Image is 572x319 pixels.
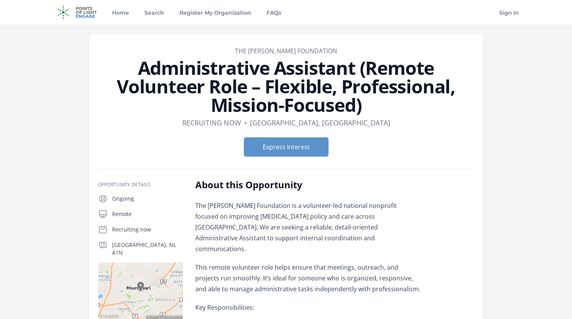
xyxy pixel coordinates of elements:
[195,262,421,294] p: This remote volunteer role helps ensure that meetings, outreach, and projects run smoothly. It’s ...
[195,179,421,191] h2: About this Opportunity
[244,117,247,128] div: •
[250,117,390,128] dd: [GEOGRAPHIC_DATA], [GEOGRAPHIC_DATA]
[112,195,183,203] p: Ongoing
[98,182,183,188] h3: Opportunity Details
[195,200,421,254] p: The [PERSON_NAME] Foundation is a volunteer-led national nonprofit focused on improving [MEDICAL_...
[112,226,183,233] p: Recruiting now
[98,59,474,114] h1: Administrative Assistant (Remote Volunteer Role – Flexible, Professional, Mission-Focused)
[182,117,241,128] dd: Recruiting now
[112,241,183,257] p: [GEOGRAPHIC_DATA], NL A1N
[112,210,183,218] p: Remote
[244,137,329,157] button: Express Interest
[195,302,421,313] p: Key Responsibilities:
[235,47,337,55] a: The [PERSON_NAME] Foundation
